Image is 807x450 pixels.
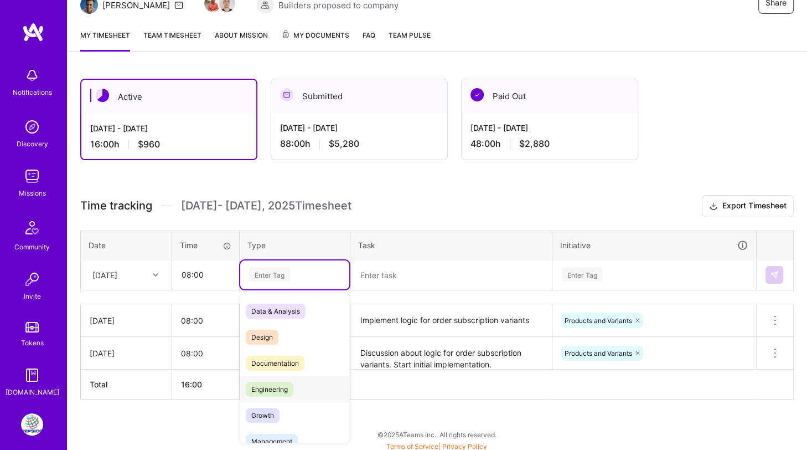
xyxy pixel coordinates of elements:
[14,241,50,253] div: Community
[24,290,41,302] div: Invite
[153,272,158,278] i: icon Chevron
[90,315,163,326] div: [DATE]
[246,330,278,345] span: Design
[21,116,43,138] img: discovery
[249,266,290,283] div: Enter Tag
[470,122,629,134] div: [DATE] - [DATE]
[181,199,351,213] span: [DATE] - [DATE] , 2025 Timesheet
[21,337,44,349] div: Tokens
[172,306,239,335] input: HH:MM
[13,86,52,98] div: Notifications
[21,364,43,386] img: guide book
[25,322,39,333] img: tokens
[21,268,43,290] img: Invite
[565,349,632,357] span: Products and Variants
[215,29,268,52] a: About Mission
[17,138,48,150] div: Discovery
[280,122,438,134] div: [DATE] - [DATE]
[18,413,46,436] a: PepsiCo: eCommerce Elixir Development
[351,338,551,369] textarea: Discussion about logic for order subscription variants. Start initial implementation.
[329,138,359,150] span: $5,280
[470,138,629,150] div: 48:00 h
[389,31,431,39] span: Team Pulse
[6,386,59,398] div: [DOMAIN_NAME]
[565,316,632,325] span: Products and Variants
[172,339,239,368] input: HH:MM
[246,408,280,423] span: Growth
[21,413,43,436] img: PepsiCo: eCommerce Elixir Development
[81,370,172,400] th: Total
[81,80,256,114] div: Active
[389,29,431,52] a: Team Pulse
[90,347,163,359] div: [DATE]
[363,29,375,52] a: FAQ
[351,305,551,336] textarea: Implement logic for order subscription variants
[470,88,484,101] img: Paid Out
[80,29,130,52] a: My timesheet
[92,269,117,280] div: [DATE]
[80,199,152,213] span: Time tracking
[19,187,46,199] div: Missions
[246,356,304,371] span: Documentation
[19,214,45,241] img: Community
[174,1,183,9] i: icon Mail
[172,370,240,400] th: 16:00
[22,22,44,42] img: logo
[81,231,172,259] th: Date
[702,195,794,217] button: Export Timesheet
[138,139,160,150] span: $960
[180,239,231,251] div: Time
[246,434,298,449] span: Management
[462,79,638,113] div: Paid Out
[770,270,779,279] img: Submit
[90,122,247,134] div: [DATE] - [DATE]
[246,382,293,397] span: Engineering
[280,88,293,101] img: Submitted
[173,260,239,289] input: HH:MM
[21,64,43,86] img: bell
[281,29,349,42] span: My Documents
[240,231,350,259] th: Type
[519,138,550,150] span: $2,880
[96,89,109,102] img: Active
[271,79,447,113] div: Submitted
[66,421,807,448] div: © 2025 ATeams Inc., All rights reserved.
[143,29,201,52] a: Team timesheet
[280,138,438,150] div: 88:00 h
[90,139,247,150] div: 16:00 h
[281,29,349,52] a: My Documents
[562,266,603,283] div: Enter Tag
[709,201,718,212] i: icon Download
[350,231,552,259] th: Task
[246,304,306,319] span: Data & Analysis
[560,239,748,252] div: Initiative
[21,165,43,187] img: teamwork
